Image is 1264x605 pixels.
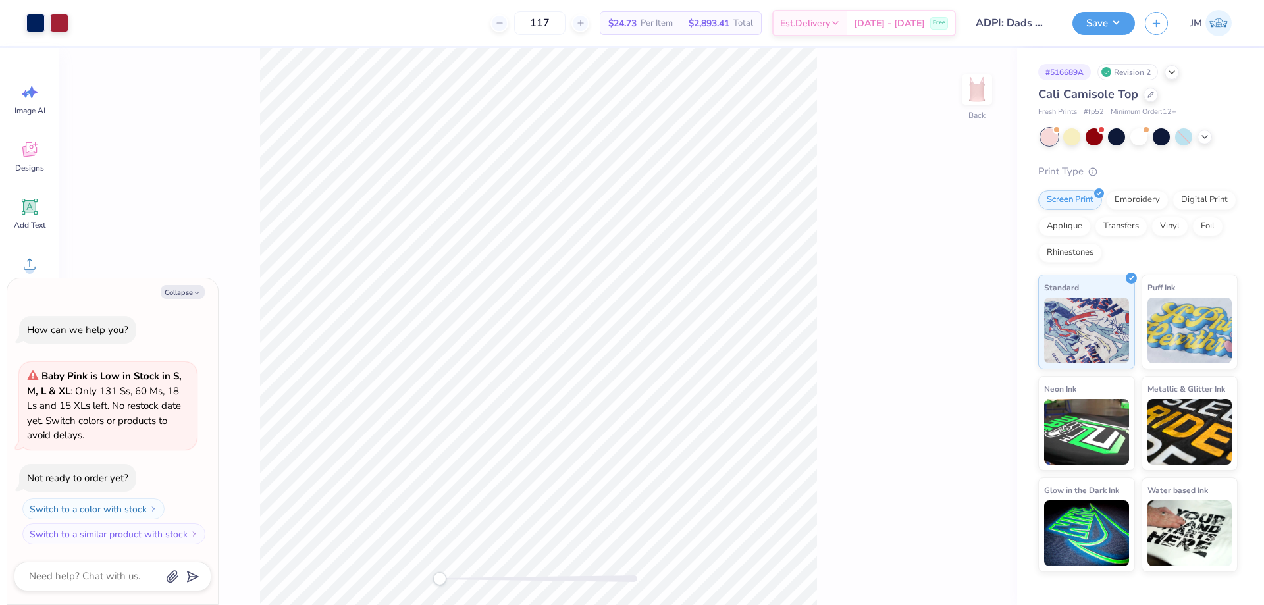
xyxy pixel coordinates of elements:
[1190,16,1202,31] span: JM
[1147,280,1175,294] span: Puff Ink
[1038,243,1102,263] div: Rhinestones
[1147,500,1232,566] img: Water based Ink
[1044,483,1119,497] span: Glow in the Dark Ink
[968,109,986,121] div: Back
[689,16,729,30] span: $2,893.41
[1147,399,1232,465] img: Metallic & Glitter Ink
[641,16,673,30] span: Per Item
[22,498,165,519] button: Switch to a color with stock
[514,11,566,35] input: – –
[1038,64,1091,80] div: # 516689A
[1044,500,1129,566] img: Glow in the Dark Ink
[16,277,43,288] span: Upload
[1111,107,1176,118] span: Minimum Order: 12 +
[1147,382,1225,396] span: Metallic & Glitter Ink
[1192,217,1223,236] div: Foil
[1106,190,1169,210] div: Embroidery
[190,530,198,538] img: Switch to a similar product with stock
[733,16,753,30] span: Total
[933,18,945,28] span: Free
[14,220,45,230] span: Add Text
[1151,217,1188,236] div: Vinyl
[854,16,925,30] span: [DATE] - [DATE]
[27,323,128,336] div: How can we help you?
[1044,399,1129,465] img: Neon Ink
[22,523,205,544] button: Switch to a similar product with stock
[1084,107,1104,118] span: # fp52
[27,369,182,398] strong: Baby Pink is Low in Stock in S, M, L & XL
[14,105,45,116] span: Image AI
[27,369,182,442] span: : Only 131 Ss, 60 Ms, 18 Ls and 15 XLs left. No restock date yet. Switch colors or products to av...
[27,471,128,485] div: Not ready to order yet?
[1038,107,1077,118] span: Fresh Prints
[161,285,205,299] button: Collapse
[608,16,637,30] span: $24.73
[149,505,157,513] img: Switch to a color with stock
[1038,164,1238,179] div: Print Type
[1044,382,1076,396] span: Neon Ink
[1095,217,1147,236] div: Transfers
[1147,483,1208,497] span: Water based Ink
[964,76,990,103] img: Back
[1184,10,1238,36] a: JM
[1044,298,1129,363] img: Standard
[966,10,1063,36] input: Untitled Design
[1044,280,1079,294] span: Standard
[1205,10,1232,36] img: Joshua Macky Gaerlan
[1038,190,1102,210] div: Screen Print
[1038,217,1091,236] div: Applique
[1147,298,1232,363] img: Puff Ink
[780,16,830,30] span: Est. Delivery
[433,572,446,585] div: Accessibility label
[15,163,44,173] span: Designs
[1038,86,1138,102] span: Cali Camisole Top
[1097,64,1158,80] div: Revision 2
[1172,190,1236,210] div: Digital Print
[1072,12,1135,35] button: Save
